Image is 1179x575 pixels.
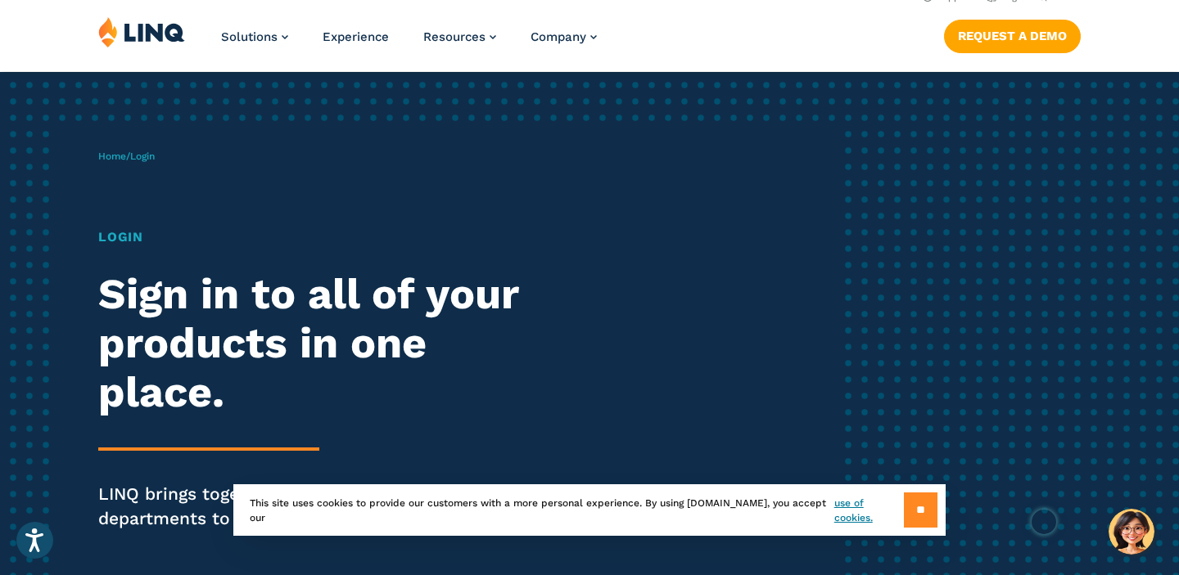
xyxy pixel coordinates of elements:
nav: Primary Navigation [221,16,597,70]
p: LINQ brings together students, parents and all your departments to improve efficiency and transpa... [98,482,553,531]
nav: Button Navigation [944,16,1081,52]
span: Login [130,150,155,162]
a: Request a Demo [944,20,1081,52]
a: Resources [423,29,496,44]
span: / [98,150,155,162]
a: Company [531,29,597,44]
a: Home [98,150,126,162]
div: This site uses cookies to provide our customers with a more personal experience. By using [DOMAIN... [233,484,946,536]
span: Company [531,29,586,44]
a: Experience [323,29,389,44]
a: Solutions [221,29,288,44]
h1: Login [98,227,553,247]
img: LINQ | K‑12 Software [98,16,185,47]
span: Solutions [221,29,278,44]
a: use of cookies. [834,496,904,525]
span: Resources [423,29,486,44]
h2: Sign in to all of your products in one place. [98,270,553,416]
button: Hello, have a question? Let’s chat. [1109,509,1154,555]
